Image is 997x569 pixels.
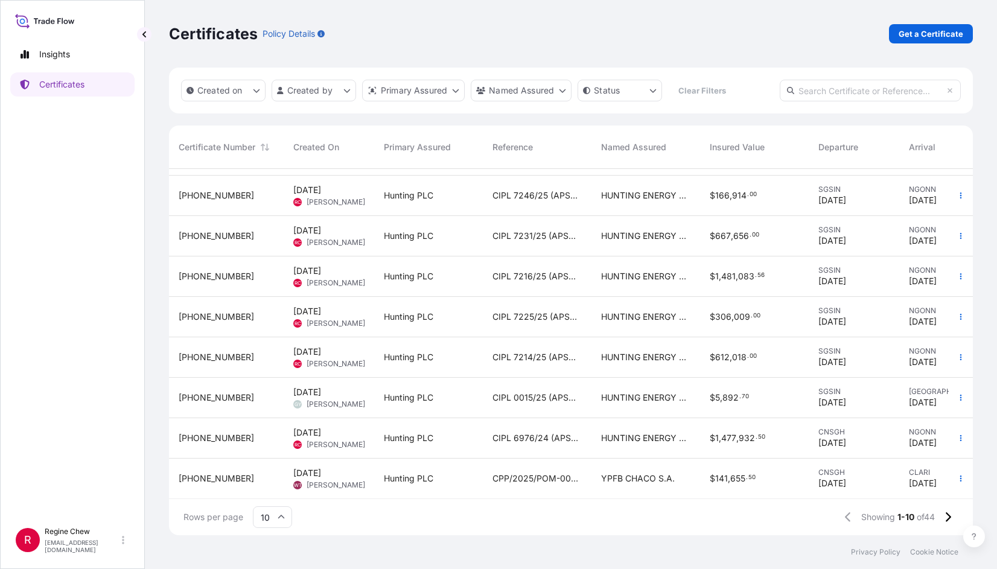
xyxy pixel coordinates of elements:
span: 306 [715,313,731,321]
span: Named Assured [601,141,666,153]
span: SGSIN [818,346,890,356]
span: , [719,434,721,442]
span: Hunting PLC [384,311,433,323]
span: . [755,273,757,278]
span: HUNTING ENERGY SERVICES PTE LTD [601,230,690,242]
p: Cookie Notice [910,547,958,557]
span: [PERSON_NAME] [307,399,365,409]
span: Hunting PLC [384,432,433,444]
span: 1 [715,272,719,281]
span: NGONN [909,427,962,437]
button: createdOn Filter options [181,80,266,101]
span: . [756,435,757,439]
span: Rows per page [183,511,243,523]
span: Hunting PLC [384,351,433,363]
span: [DATE] [909,437,937,449]
span: [DATE] [293,386,321,398]
button: Clear Filters [668,81,736,100]
span: 018 [732,353,747,361]
span: CNSGH [818,468,890,477]
span: RC [295,196,301,208]
span: 914 [732,191,747,200]
span: SGSIN [818,387,890,396]
a: Get a Certificate [889,24,973,43]
span: GY [295,398,301,410]
span: SGSIN [818,265,890,275]
span: SGSIN [818,225,890,235]
span: 00 [750,354,757,358]
span: [DATE] [818,275,846,287]
a: Privacy Policy [851,547,900,557]
span: [GEOGRAPHIC_DATA] [909,387,962,396]
span: [DATE] [909,275,937,287]
span: HUNTING ENERGY SERVICES PTE LTD [601,351,690,363]
span: $ [710,434,715,442]
span: RC [295,277,301,289]
span: . [751,314,753,318]
span: [PERSON_NAME] [307,359,365,369]
span: YPFB CHACO S.A. [601,472,675,485]
span: 481 [721,272,736,281]
span: $ [710,353,715,361]
span: Certificate Number [179,141,255,153]
span: HUNTING ENERGY SERVICES PTE LTD [601,311,690,323]
span: NGONN [909,306,962,316]
button: Sort [258,140,272,154]
span: [PERSON_NAME] [307,319,365,328]
span: 655 [730,474,745,483]
span: [DATE] [909,356,937,368]
p: Created by [287,84,333,97]
span: [DATE] [909,396,937,408]
p: Named Assured [489,84,554,97]
span: 50 [758,435,765,439]
span: 56 [757,273,765,278]
span: HUNTING ENERGY SERVICES PTE LTD [601,189,690,202]
p: Insights [39,48,70,60]
span: [PHONE_NUMBER] [179,270,254,282]
span: 477 [721,434,736,442]
span: . [747,192,749,197]
span: [PHONE_NUMBER] [179,432,254,444]
span: CIPL 7246/25 (APSO001287) [492,189,582,202]
span: 5 [715,393,720,402]
span: [DATE] [293,346,321,358]
span: 656 [733,232,749,240]
p: Policy Details [263,28,315,40]
span: [DATE] [818,396,846,408]
span: RC [295,358,301,370]
span: [DATE] [293,305,321,317]
span: CIPL 6976/24 (APSO001287) - P2 [492,432,582,444]
span: HUNTING ENERGY SERVICES PTE LTD [601,270,690,282]
button: distributor Filter options [362,80,465,101]
span: [DATE] [293,265,321,277]
span: [PHONE_NUMBER] [179,472,254,485]
span: 50 [748,475,756,480]
p: Primary Assured [381,84,447,97]
span: [DATE] [818,194,846,206]
span: RC [295,439,301,451]
span: 667 [715,232,731,240]
span: RC [295,317,301,329]
span: Departure [818,141,858,153]
span: HUNTING ENERGY SERVICES PTE LTD [601,432,690,444]
span: [DATE] [818,316,846,328]
span: CIPL 7231/25 (APSO001287) [492,230,582,242]
p: Created on [197,84,243,97]
p: Certificates [39,78,84,91]
span: $ [710,474,715,483]
span: , [719,272,721,281]
span: . [739,395,741,399]
span: $ [710,393,715,402]
span: $ [710,191,715,200]
span: Created On [293,141,339,153]
span: Hunting PLC [384,392,433,404]
span: [DATE] [818,235,846,247]
span: [PHONE_NUMBER] [179,351,254,363]
a: Certificates [10,72,135,97]
span: CIPL 7214/25 (APSO001287) [492,351,582,363]
span: , [730,353,732,361]
span: Arrival [909,141,935,153]
span: 00 [753,314,760,318]
span: . [746,475,748,480]
button: createdBy Filter options [272,80,356,101]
